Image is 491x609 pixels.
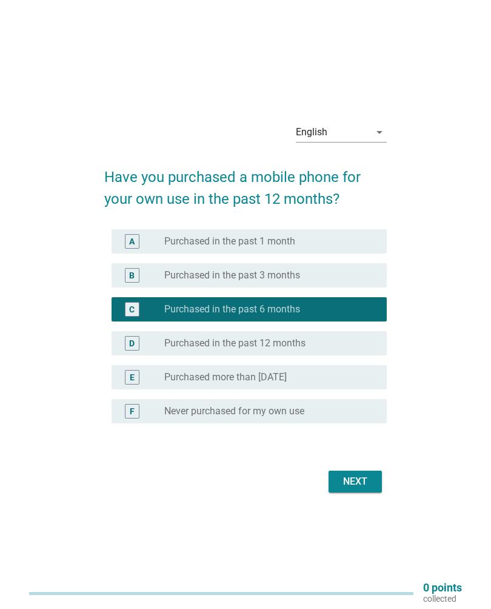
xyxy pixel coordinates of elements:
label: Purchased in the past 3 months [164,269,300,281]
label: Purchased in the past 1 month [164,235,295,247]
div: E [130,371,135,384]
div: English [296,127,327,138]
label: Never purchased for my own use [164,405,304,417]
div: B [129,269,135,282]
i: arrow_drop_down [372,125,387,140]
div: A [129,235,135,248]
p: 0 points [423,582,462,593]
p: collected [423,593,462,604]
label: Purchased in the past 12 months [164,337,306,349]
h2: Have you purchased a mobile phone for your own use in the past 12 months? [104,154,386,210]
div: C [129,303,135,316]
div: Next [338,474,372,489]
label: Purchased more than [DATE] [164,371,287,383]
button: Next [329,471,382,493]
div: F [130,405,135,418]
label: Purchased in the past 6 months [164,303,300,315]
div: D [129,337,135,350]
